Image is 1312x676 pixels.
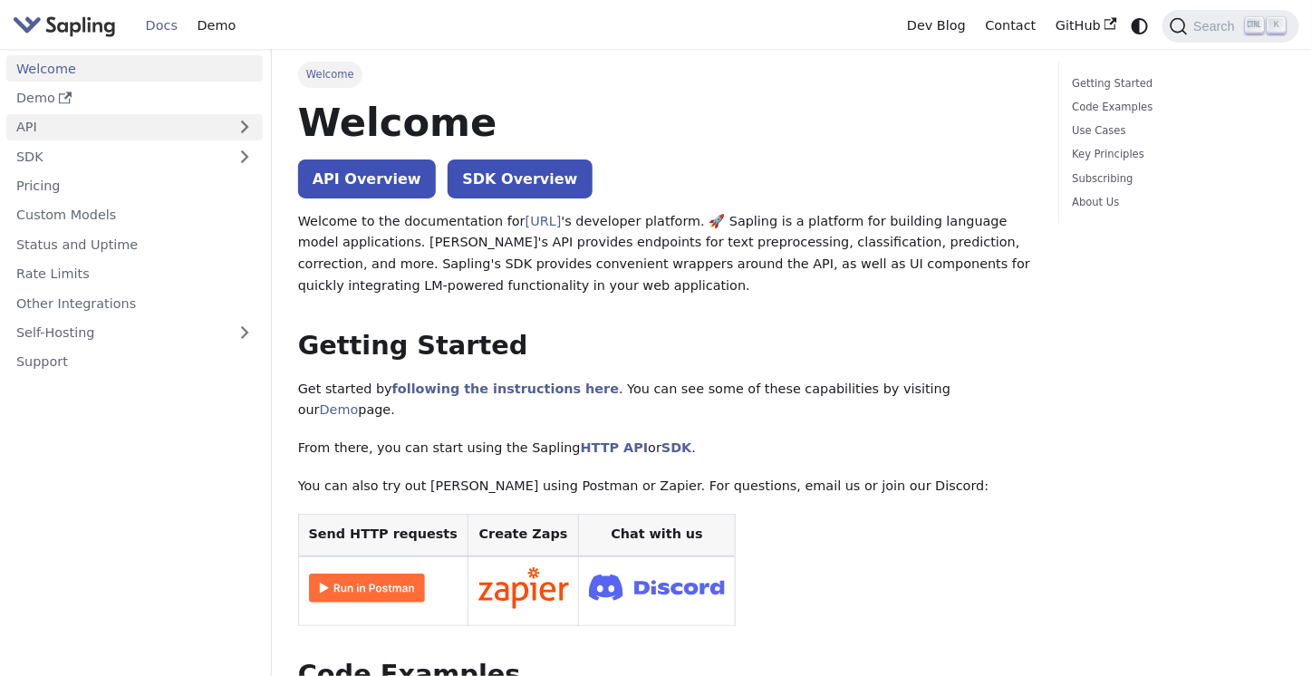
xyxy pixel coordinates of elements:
h1: Welcome [298,98,1033,147]
a: Dev Blog [897,12,975,40]
a: Self-Hosting [6,320,263,346]
p: You can also try out [PERSON_NAME] using Postman or Zapier. For questions, email us or join our D... [298,476,1033,497]
a: following the instructions here [392,381,619,396]
button: Expand sidebar category 'SDK' [227,143,263,169]
a: About Us [1073,194,1279,211]
a: Code Examples [1073,99,1279,116]
a: API [6,114,227,140]
img: Sapling.ai [13,13,116,39]
a: Docs [136,12,188,40]
a: Demo [188,12,246,40]
a: Support [6,349,263,375]
a: Status and Uptime [6,231,263,257]
p: Get started by . You can see some of these capabilities by visiting our page. [298,379,1033,422]
span: Search [1188,19,1246,34]
a: Demo [320,402,359,417]
a: Key Principles [1073,146,1279,163]
a: Use Cases [1073,122,1279,140]
a: [URL] [526,214,562,228]
a: Rate Limits [6,261,263,287]
a: Getting Started [1073,75,1279,92]
nav: Breadcrumbs [298,62,1033,87]
a: SDK [661,440,691,455]
h2: Getting Started [298,330,1033,362]
a: Sapling.ai [13,13,122,39]
a: GitHub [1046,12,1126,40]
p: Welcome to the documentation for 's developer platform. 🚀 Sapling is a platform for building lang... [298,211,1033,297]
kbd: K [1268,17,1286,34]
a: Demo [6,85,263,111]
th: Send HTTP requests [298,514,468,556]
a: SDK Overview [448,159,592,198]
a: Other Integrations [6,290,263,316]
button: Switch between dark and light mode (currently system mode) [1127,13,1153,39]
a: Welcome [6,55,263,82]
button: Expand sidebar category 'API' [227,114,263,140]
p: From there, you can start using the Sapling or . [298,438,1033,459]
a: Subscribing [1073,170,1279,188]
a: SDK [6,143,227,169]
th: Create Zaps [468,514,579,556]
img: Join Discord [589,569,725,606]
a: HTTP API [581,440,649,455]
a: API Overview [298,159,436,198]
a: Custom Models [6,202,263,228]
th: Chat with us [579,514,736,556]
span: Welcome [298,62,362,87]
img: Connect in Zapier [478,567,569,609]
a: Pricing [6,173,263,199]
button: Search (Ctrl+K) [1162,10,1298,43]
a: Contact [976,12,1047,40]
img: Run in Postman [309,574,425,603]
